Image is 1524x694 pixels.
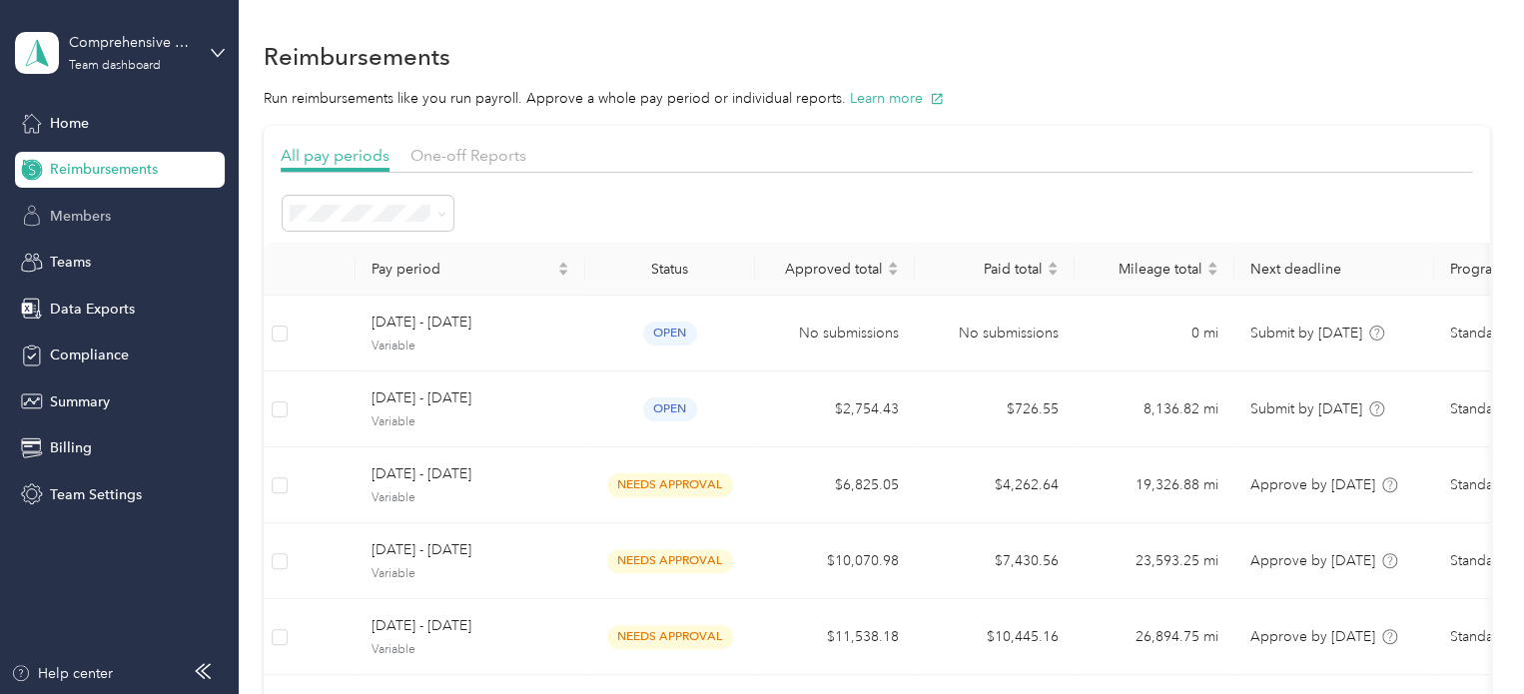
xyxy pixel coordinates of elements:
div: Team dashboard [69,60,161,72]
span: [DATE] - [DATE] [372,463,569,485]
span: needs approval [607,473,733,496]
span: Variable [372,338,569,355]
span: Summary [50,391,110,412]
span: Home [50,113,89,134]
th: Approved total [755,243,915,296]
h1: Reimbursements [264,46,450,67]
button: Learn more [850,88,944,109]
span: needs approval [607,549,733,572]
span: One-off Reports [410,146,526,165]
span: Members [50,206,111,227]
span: Reimbursements [50,159,158,180]
td: $726.55 [915,371,1075,447]
span: Approve by [DATE] [1250,552,1375,569]
th: Paid total [915,243,1075,296]
span: Data Exports [50,299,135,320]
span: open [643,397,697,420]
span: caret-down [887,267,899,279]
td: No submissions [915,296,1075,371]
td: $10,445.16 [915,599,1075,675]
td: $4,262.64 [915,447,1075,523]
span: Variable [372,413,569,431]
span: Billing [50,437,92,458]
td: 23,593.25 mi [1075,523,1234,599]
span: Approve by [DATE] [1250,476,1375,493]
span: Team Settings [50,484,142,505]
span: [DATE] - [DATE] [372,615,569,637]
span: caret-up [887,259,899,271]
span: [DATE] - [DATE] [372,312,569,334]
span: Approved total [771,261,883,278]
td: No submissions [755,296,915,371]
th: Mileage total [1075,243,1234,296]
span: Mileage total [1091,261,1202,278]
span: Teams [50,252,91,273]
td: 8,136.82 mi [1075,371,1234,447]
th: Pay period [356,243,585,296]
span: caret-up [1047,259,1059,271]
td: 26,894.75 mi [1075,599,1234,675]
span: Compliance [50,345,129,365]
span: caret-up [1206,259,1218,271]
span: Submit by [DATE] [1250,400,1362,417]
td: $6,825.05 [755,447,915,523]
span: Variable [372,641,569,659]
div: Comprehensive Prosthetics & [MEDICAL_DATA] [69,32,194,53]
span: Variable [372,565,569,583]
span: All pay periods [281,146,389,165]
button: Help center [11,663,113,684]
span: Submit by [DATE] [1250,325,1362,342]
p: Run reimbursements like you run payroll. Approve a whole pay period or individual reports. [264,88,1490,109]
div: Status [601,261,739,278]
span: caret-up [557,259,569,271]
span: Paid total [931,261,1043,278]
span: Variable [372,489,569,507]
td: $7,430.56 [915,523,1075,599]
span: Pay period [372,261,553,278]
span: Approve by [DATE] [1250,628,1375,645]
td: 19,326.88 mi [1075,447,1234,523]
th: Next deadline [1234,243,1434,296]
span: caret-down [1047,267,1059,279]
td: $11,538.18 [755,599,915,675]
span: caret-down [557,267,569,279]
iframe: Everlance-gr Chat Button Frame [1412,582,1524,694]
td: $2,754.43 [755,371,915,447]
span: needs approval [607,625,733,648]
span: open [643,322,697,345]
td: 0 mi [1075,296,1234,371]
span: caret-down [1206,267,1218,279]
td: $10,070.98 [755,523,915,599]
span: [DATE] - [DATE] [372,539,569,561]
span: [DATE] - [DATE] [372,387,569,409]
